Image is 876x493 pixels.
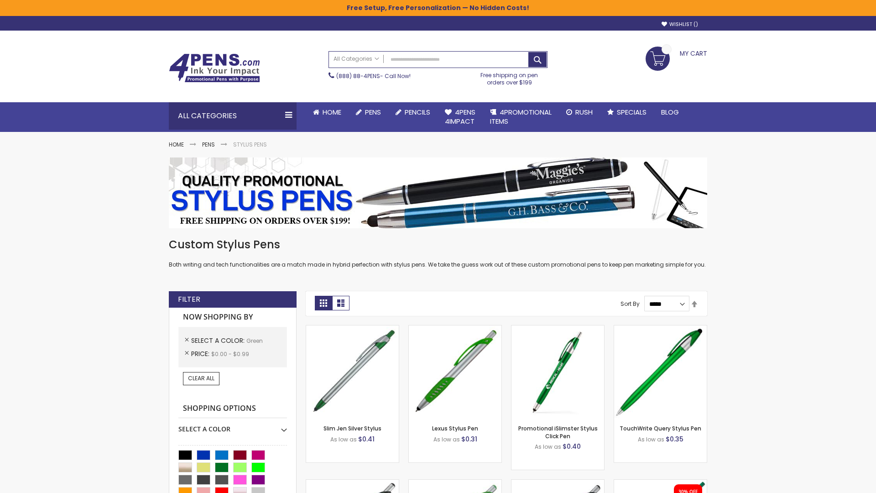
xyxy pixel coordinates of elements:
[666,435,683,444] span: $0.35
[432,425,478,432] a: Lexus Stylus Pen
[563,442,581,451] span: $0.40
[511,479,604,487] a: Lexus Metallic Stylus Pen-Green
[246,337,263,345] span: Green
[169,237,707,269] div: Both writing and tech functionalities are a match made in hybrid perfection with stylus pens. We ...
[620,300,640,308] label: Sort By
[178,399,287,419] strong: Shopping Options
[169,237,707,252] h1: Custom Stylus Pens
[202,141,215,148] a: Pens
[405,107,430,117] span: Pencils
[617,107,647,117] span: Specials
[559,102,600,122] a: Rush
[511,325,604,418] img: Promotional iSlimster Stylus Click Pen-Green
[336,72,380,80] a: (888) 88-4PENS
[191,349,211,358] span: Price
[191,336,246,345] span: Select A Color
[654,102,686,122] a: Blog
[471,68,548,86] div: Free shipping on pen orders over $199
[169,157,707,228] img: Stylus Pens
[306,325,399,333] a: Slim Jen Silver Stylus-Green
[483,102,559,132] a: 4PROMOTIONALITEMS
[409,479,501,487] a: Boston Silver Stylus Pen-Green
[188,374,214,382] span: Clear All
[461,435,477,444] span: $0.31
[409,325,501,418] img: Lexus Stylus Pen-Green
[323,425,381,432] a: Slim Jen Silver Stylus
[178,418,287,434] div: Select A Color
[620,425,701,432] a: TouchWrite Query Stylus Pen
[575,107,593,117] span: Rush
[535,443,561,451] span: As low as
[336,72,411,80] span: - Call Now!
[662,21,698,28] a: Wishlist
[433,435,460,443] span: As low as
[600,102,654,122] a: Specials
[511,325,604,333] a: Promotional iSlimster Stylus Click Pen-Green
[661,107,679,117] span: Blog
[306,479,399,487] a: Boston Stylus Pen-Green
[518,425,598,440] a: Promotional iSlimster Stylus Click Pen
[323,107,341,117] span: Home
[178,294,200,304] strong: Filter
[614,325,707,333] a: TouchWrite Query Stylus Pen-Green
[169,53,260,83] img: 4Pens Custom Pens and Promotional Products
[329,52,384,67] a: All Categories
[388,102,438,122] a: Pencils
[490,107,552,126] span: 4PROMOTIONAL ITEMS
[306,325,399,418] img: Slim Jen Silver Stylus-Green
[183,372,219,385] a: Clear All
[409,325,501,333] a: Lexus Stylus Pen-Green
[211,350,249,358] span: $0.00 - $0.99
[349,102,388,122] a: Pens
[334,55,379,63] span: All Categories
[169,102,297,130] div: All Categories
[445,107,475,126] span: 4Pens 4impact
[330,435,357,443] span: As low as
[638,435,664,443] span: As low as
[315,296,332,310] strong: Grid
[178,308,287,327] strong: Now Shopping by
[614,479,707,487] a: iSlimster II - Full Color-Green
[438,102,483,132] a: 4Pens4impact
[306,102,349,122] a: Home
[169,141,184,148] a: Home
[614,325,707,418] img: TouchWrite Query Stylus Pen-Green
[233,141,267,148] strong: Stylus Pens
[358,435,375,444] span: $0.41
[365,107,381,117] span: Pens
